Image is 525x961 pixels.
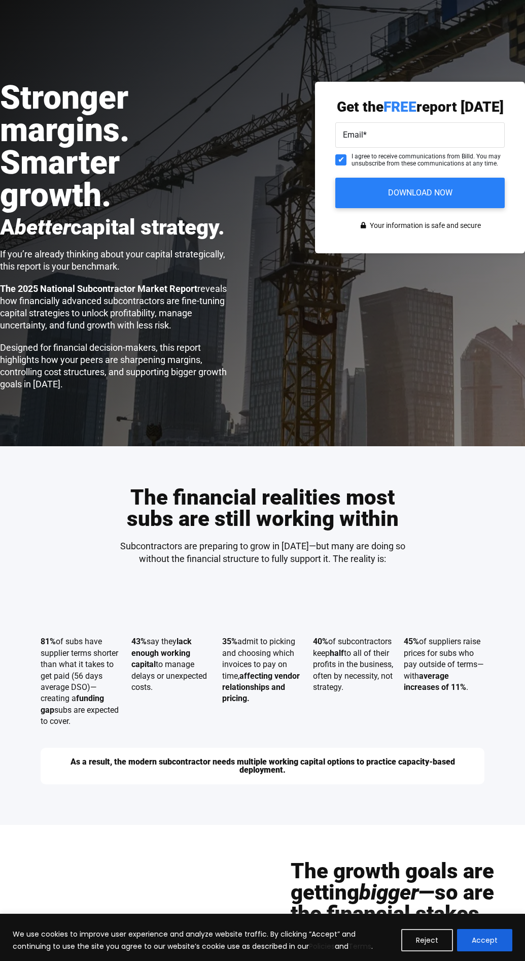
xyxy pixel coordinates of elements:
strong: funding gap [41,693,104,714]
p: say they to manage delays or unexpected costs. [131,636,212,693]
strong: half [330,648,344,658]
strong: 43% [131,637,147,646]
p: of subs have supplier terms shorter than what it takes to get paid (56 days average DSO)—creating... [41,636,121,727]
em: bigger [359,880,418,905]
input: Download Now [335,178,505,208]
h2: The financial realities most subs are still working within [111,487,415,529]
em: better [15,215,71,240]
h2: The growth goals are getting —so are the financial stakes [291,860,501,924]
a: Policies [309,941,335,951]
h3: Subcontractors are preparing to grow in [DATE]—but many are doing so without the financial struct... [111,540,415,565]
strong: 45% [404,637,419,646]
strong: 40% [313,637,328,646]
strong: 81% [41,637,56,646]
span: FREE [383,98,416,115]
h3: As a result, the modern subcontractor needs multiple working capital options to practice capacity... [51,758,474,774]
p: admit to picking and choosing which invoices to pay on time, [222,636,303,704]
button: Reject [401,929,453,951]
strong: affecting vendor relationships and pricing. [222,671,300,704]
p: of subcontractors keep to all of their profits in the business, often by necessity, not strategy. [313,636,394,693]
a: Terms [348,941,371,951]
span: I agree to receive communications from Billd. You may unsubscribe from these communications at an... [352,153,505,168]
strong: average increases of 11% [404,671,466,692]
p: of suppliers raise prices for subs who pay outside of terms—with . [404,636,484,693]
span: Your information is safe and secure [367,218,481,233]
span: Email [343,129,363,139]
input: I agree to receive communications from Billd. You may unsubscribe from these communications at an... [335,154,346,165]
p: Get the report [DATE] [335,102,505,112]
strong: 35% [222,637,237,646]
p: We use cookies to improve user experience and analyze website traffic. By clicking “Accept” and c... [13,928,394,952]
strong: lack enough working capital [131,637,192,669]
button: Accept [457,929,512,951]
